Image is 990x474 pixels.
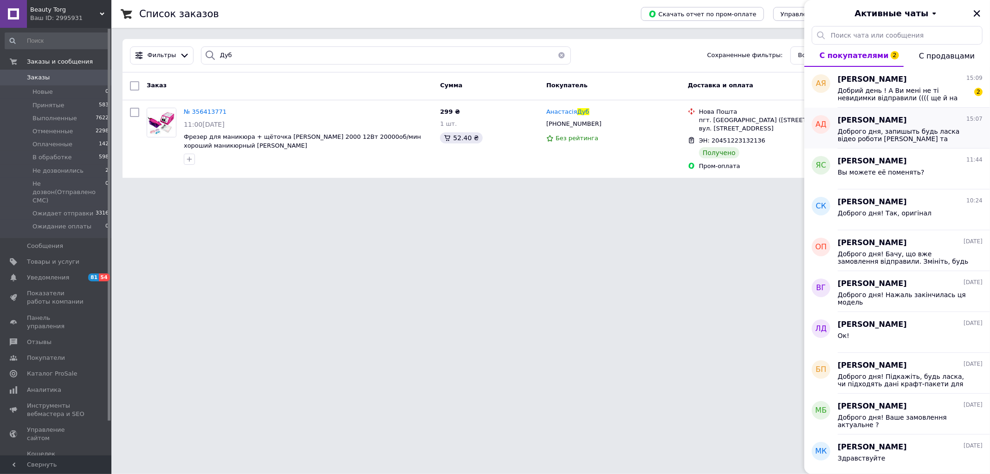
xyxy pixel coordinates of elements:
button: АД[PERSON_NAME]15:07Доброго дня, запишыть будь ласка відео роботи [PERSON_NAME] та відправте на й... [804,108,990,149]
button: ЛД[PERSON_NAME][DATE]Ок! [804,312,990,353]
button: Активные чаты [830,7,964,19]
span: [DATE] [964,360,983,368]
button: МБ[PERSON_NAME][DATE]Доброго дня! Ваше замовлення актуальне ? [804,394,990,435]
a: № 356413771 [184,108,226,115]
div: Нова Пошта [699,108,850,116]
button: Закрыть [971,8,983,19]
span: Ожидает отправки [32,209,93,218]
div: Пром-оплата [699,162,850,170]
button: ЯС[PERSON_NAME]11:44Вы можете её поменять? [804,149,990,189]
span: В обработке [32,153,72,162]
span: 0 [105,88,109,96]
span: [DATE] [964,279,983,286]
span: 0 [105,180,109,205]
span: [PERSON_NAME] [838,238,907,248]
span: Инструменты вебмастера и SEO [27,402,86,418]
span: 15:09 [966,74,983,82]
span: 2 [891,51,899,59]
span: Доброго дня! Ваше замовлення актуальне ? [838,414,970,429]
span: [PERSON_NAME] [838,360,907,371]
span: [PERSON_NAME] [838,442,907,453]
button: БП[PERSON_NAME][DATE]Доброго дня! Підкажіть, будь ласка, чи підходять дані крафт-пакети для стери... [804,353,990,394]
span: Новые [32,88,53,96]
span: [PERSON_NAME] [838,115,907,126]
span: Оплаченные [32,140,72,149]
span: 299 ₴ [440,108,460,115]
span: Товары и услуги [27,258,79,266]
span: 142 [99,140,109,149]
span: Управление статусами [781,11,854,18]
div: 52.40 ₴ [440,132,482,143]
span: 0 [105,222,109,231]
span: Выполненные [32,114,77,123]
span: Уведомления [27,273,69,282]
span: ЭН: 20451223132136 [699,137,765,144]
span: 10:24 [966,197,983,205]
button: Очистить [552,46,571,65]
span: Сохраненные фильтры: [707,51,783,60]
button: ВГ[PERSON_NAME][DATE]Доброго дня! Нажаль закінчилась ця модель [804,271,990,312]
div: Получено [699,147,739,158]
span: Анастасія [546,108,577,115]
span: 598 [99,153,109,162]
a: Фрезер для маникюра + щёточка [PERSON_NAME] 2000 12Вт 20000об/мин хороший маникюрный [PERSON_NAME] [184,133,421,149]
span: 54 [99,273,110,281]
span: С продавцами [919,52,975,60]
span: Сумма [440,82,462,89]
span: Заказы и сообщения [27,58,93,66]
span: АД [815,119,826,130]
span: Активные чаты [855,7,929,19]
span: Управление сайтом [27,426,86,442]
span: 81 [88,273,99,281]
span: СК [816,201,827,212]
span: Доброго дня! Так, оригінал [838,209,932,217]
h1: Список заказов [139,8,219,19]
span: ЛД [815,324,827,334]
span: Beauty Torg [30,6,100,14]
span: Без рейтинга [556,135,598,142]
span: 2298 [96,127,109,136]
a: АнастасіяДуб [546,108,589,117]
span: Заказы [27,73,50,82]
span: [PHONE_NUMBER] [546,120,602,127]
span: Доставка и оплата [688,82,753,89]
span: 2 [974,88,983,96]
span: Добрий день ! А Ви мені не ті невидимки відправили (((( ще й на 100 шт менше . Як так ? (( [838,87,970,102]
span: Ок! [838,332,849,339]
input: Поиск по номеру заказа, ФИО покупателя, номеру телефона, Email, номеру накладной [201,46,571,65]
span: ОП [815,242,827,253]
span: С покупателями [820,51,889,60]
button: С продавцами [904,45,990,67]
span: 1 шт. [440,120,457,127]
span: МБ [815,405,827,416]
span: [PERSON_NAME] [838,401,907,412]
span: ВГ [816,283,826,293]
input: Поиск [5,32,110,49]
span: Отзывы [27,338,52,346]
div: Ваш ID: 2995931 [30,14,111,22]
span: 15:07 [966,115,983,123]
span: [DATE] [964,401,983,409]
span: Вы можете её поменять? [838,169,925,176]
span: Дуб [577,108,589,115]
span: БП [815,364,826,375]
span: Все [798,51,809,60]
button: С покупателями2 [804,45,904,67]
button: АЯ[PERSON_NAME]15:09Добрий день ! А Ви мені не ті невидимки відправили (((( ще й на 100 шт менше ... [804,67,990,108]
span: Отмененные [32,127,73,136]
input: Поиск чата или сообщения [812,26,983,45]
span: Покупатели [27,354,65,362]
span: Доброго дня! Бачу, що вже замовлення відправили. Змініть, будь ласка, статус замовлення на сайті ... [838,250,970,265]
span: Скачать отчет по пром-оплате [648,10,757,18]
a: Фото товару [147,108,176,137]
span: АЯ [816,78,826,89]
span: [PERSON_NAME] [838,279,907,289]
span: 2 [105,167,109,175]
img: Фото товару [147,108,176,136]
span: Доброго дня, запишыть будь ласка відео роботи [PERSON_NAME] та відправте на йей номер на вайбер б... [838,128,970,143]
span: Заказ [147,82,167,89]
div: пгт. [GEOGRAPHIC_DATA] ([STREET_ADDRESS]: вул. [STREET_ADDRESS] [699,116,850,133]
span: Ожидание оплаты [32,222,91,231]
span: 11:00[DATE] [184,121,225,128]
